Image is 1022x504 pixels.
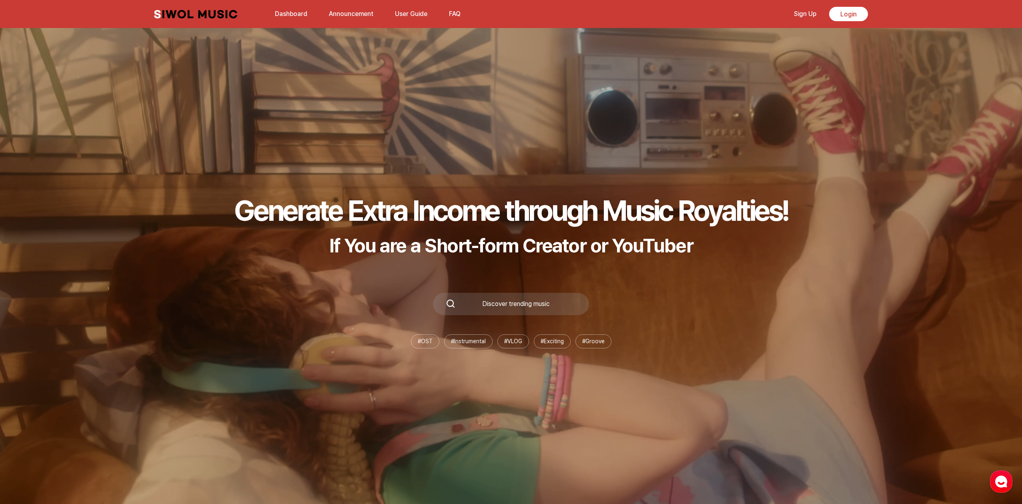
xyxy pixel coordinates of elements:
[444,4,465,24] button: FAQ
[324,5,378,22] a: Announcement
[534,334,571,348] li: # Exciting
[575,334,611,348] li: # Groove
[444,334,493,348] li: # Instrumental
[390,5,432,22] a: User Guide
[455,301,576,307] div: Discover trending music
[234,234,788,257] p: If You are a Short-form Creator or YouTuber
[270,5,312,22] a: Dashboard
[789,5,821,22] a: Sign Up
[411,334,439,348] li: # OST
[234,193,788,228] h1: Generate Extra Income through Music Royalties!
[497,334,529,348] li: # VLOG
[829,7,868,21] a: Login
